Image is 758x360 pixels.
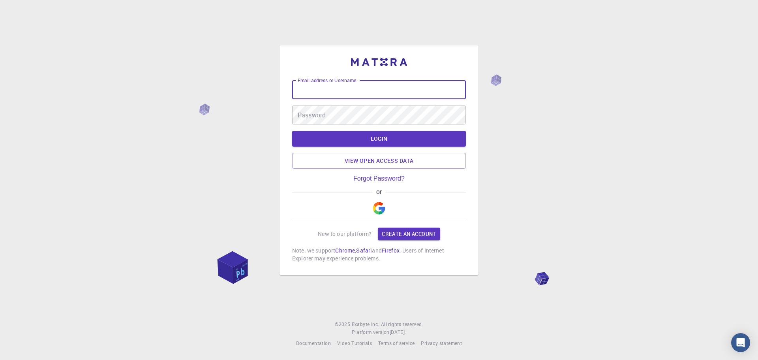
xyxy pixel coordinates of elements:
a: Privacy statement [421,339,462,347]
label: Email address or Username [298,77,356,84]
span: [DATE] . [390,329,406,335]
a: Exabyte Inc. [352,320,379,328]
p: Note: we support , and . Users of Internet Explorer may experience problems. [292,247,466,262]
a: Chrome [335,247,355,254]
a: Documentation [296,339,331,347]
a: Forgot Password? [353,175,405,182]
a: Firefox [382,247,400,254]
span: Privacy statement [421,340,462,346]
span: Exabyte Inc. [352,321,379,327]
a: Create an account [378,228,440,240]
span: © 2025 [335,320,351,328]
span: Documentation [296,340,331,346]
img: Google [373,202,385,215]
a: Video Tutorials [337,339,372,347]
a: View open access data [292,153,466,169]
div: Open Intercom Messenger [731,333,750,352]
a: [DATE]. [390,328,406,336]
p: New to our platform? [318,230,371,238]
a: Terms of service [378,339,415,347]
a: Safari [356,247,372,254]
span: All rights reserved. [381,320,423,328]
span: Terms of service [378,340,415,346]
span: Video Tutorials [337,340,372,346]
button: LOGIN [292,131,466,147]
span: Platform version [352,328,389,336]
span: or [372,188,385,196]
